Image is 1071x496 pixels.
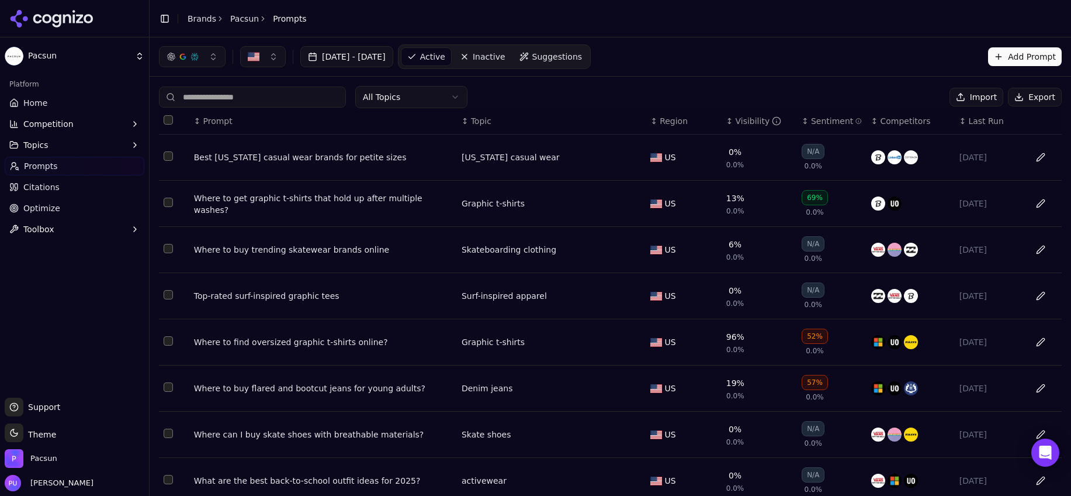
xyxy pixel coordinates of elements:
span: Topics [23,139,48,151]
a: Brands [188,14,216,23]
span: 0.0% [726,438,744,447]
div: Surf-inspired apparel [462,290,547,302]
div: 0% [729,285,741,297]
a: Active [401,47,452,66]
button: Competition [5,115,144,133]
div: Where to get graphic t-shirts that hold up after multiple washes? [194,192,452,216]
span: Prompt [203,115,232,127]
img: US flag [650,384,662,393]
a: Suggestions [514,47,588,66]
div: 57% [802,375,828,390]
img: uniqlo [904,289,918,303]
div: [DATE] [959,336,1020,348]
span: 0.0% [805,254,823,263]
div: [DATE] [959,475,1020,487]
a: Best [US_STATE] casual wear brands for petite sizes [194,151,452,163]
span: US [664,383,675,394]
div: Platform [5,75,144,94]
span: Active [420,51,445,63]
span: Support [23,401,60,413]
div: ↕Sentiment [802,115,862,127]
button: Select row 4 [164,290,173,299]
div: ↕Visibility [726,115,792,127]
span: Prompts [24,160,58,172]
a: Citations [5,178,144,197]
div: ↕Region [650,115,716,127]
span: 0.0% [805,439,823,448]
span: 0.0% [805,485,823,494]
a: [US_STATE] casual wear [462,151,560,163]
img: urban outfitters [904,474,918,488]
img: US flag [650,153,662,162]
div: Denim jeans [462,383,513,394]
a: Skateboarding clothing [462,244,556,256]
span: Competitors [880,115,930,127]
th: Prompt [189,108,457,135]
span: Topic [471,115,491,127]
a: Where to buy trending skatewear brands online [194,244,452,256]
span: Region [660,115,688,127]
div: [DATE] [959,290,1020,302]
button: Select row 5 [164,336,173,346]
th: Region [646,108,721,135]
button: Edit in sheet [1031,240,1050,259]
div: activewear [462,475,507,487]
img: US flag [650,430,662,439]
img: h&m [871,381,885,395]
span: 0.0% [726,160,744,170]
img: brandy melville [888,150,902,164]
div: 13% [726,192,744,204]
span: Citations [23,181,60,193]
button: Open user button [5,475,93,491]
span: US [664,336,675,348]
div: 0% [729,470,741,481]
button: Select row 8 [164,475,173,484]
img: vans [871,428,885,442]
button: Add Prompt [988,47,1062,66]
a: Skate shoes [462,429,511,440]
img: h&m [888,474,902,488]
a: Where to find oversized graphic t-shirts online? [194,336,452,348]
span: 0.0% [805,161,823,171]
a: Top-rated surf-inspired graphic tees [194,290,452,302]
span: Inactive [473,51,505,63]
img: billabong [871,289,885,303]
span: 0.0% [726,345,744,354]
button: Select row 7 [164,429,173,438]
span: US [664,475,675,487]
img: US flag [650,477,662,485]
img: tillys [904,428,918,442]
span: 0.0% [805,300,823,309]
a: Optimize [5,199,144,218]
button: Toolbox [5,220,144,239]
div: ↕Last Run [959,115,1020,127]
span: Pacsun [30,453,57,464]
div: [DATE] [959,151,1020,163]
img: US flag [650,199,662,208]
div: [DATE] [959,383,1020,394]
span: Competition [23,118,74,130]
img: zumiez [888,428,902,442]
button: Edit in sheet [1031,471,1050,490]
div: 6% [729,239,741,250]
img: urban outfitters [888,335,902,349]
th: Competitors [866,108,955,135]
span: 0.0% [726,391,744,401]
span: Toolbox [23,223,54,235]
img: cotton on [904,150,918,164]
a: Inactive [454,47,511,66]
div: Where can I buy skate shoes with breathable materials? [194,429,452,440]
div: Visibility [736,115,782,127]
img: US flag [650,246,662,254]
div: 0% [729,146,741,158]
a: Where to buy flared and bootcut jeans for young adults? [194,383,452,394]
span: US [664,244,675,256]
div: ↕Prompt [194,115,452,127]
img: tillys [904,335,918,349]
a: What are the best back-to-school outfit ideas for 2025? [194,475,452,487]
span: US [664,198,675,209]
